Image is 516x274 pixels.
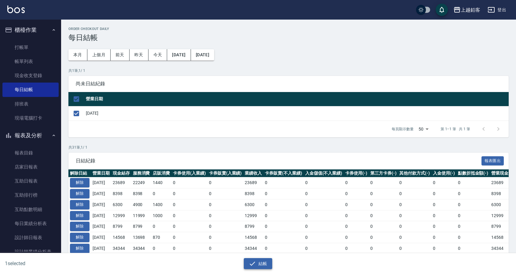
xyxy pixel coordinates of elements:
a: 每日結帳 [2,83,59,97]
td: 0 [398,188,431,199]
td: 34344 [111,243,131,254]
td: 0 [369,188,398,199]
td: 0 [431,188,456,199]
button: save [436,4,448,16]
td: 23689 [243,177,263,188]
p: 第 1–1 筆 共 1 筆 [441,126,470,132]
td: 0 [171,199,207,210]
td: 0 [398,232,431,243]
div: 上越鉑客 [461,6,480,14]
td: 0 [456,177,490,188]
td: 0 [207,210,243,221]
td: 0 [456,199,490,210]
a: 互助排行榜 [2,188,59,202]
td: 6300 [243,199,263,210]
td: 0 [263,210,304,221]
th: 點數折抵金額(-) [456,169,490,177]
button: 解除 [70,211,90,220]
button: 解除 [70,222,90,231]
th: 卡券使用(入業績) [171,169,207,177]
td: 13698 [131,232,152,243]
td: 0 [456,188,490,199]
a: 帳單列表 [2,54,59,68]
td: 6300 [111,199,131,210]
a: 報表目錄 [2,146,59,160]
td: 1000 [151,210,171,221]
td: 0 [456,221,490,232]
td: 0 [151,188,171,199]
td: 0 [304,177,344,188]
td: 0 [304,243,344,254]
td: 8398 [111,188,131,199]
td: 0 [398,199,431,210]
td: 0 [369,199,398,210]
a: 排班表 [2,97,59,111]
th: 營業日期 [84,92,509,106]
td: 0 [431,210,456,221]
button: 本月 [68,49,87,61]
td: 0 [344,199,369,210]
a: 報表匯出 [481,157,504,163]
td: 23689 [111,177,131,188]
td: 0 [431,199,456,210]
td: [DATE] [91,199,111,210]
button: 解除 [70,233,90,242]
td: 0 [344,232,369,243]
p: 每頁顯示數量 [392,126,414,132]
td: 0 [344,221,369,232]
a: 每日業績分析表 [2,217,59,231]
td: 0 [431,243,456,254]
a: 店家日報表 [2,160,59,174]
td: 0 [207,232,243,243]
td: 0 [431,221,456,232]
th: 其他付款方式(-) [398,169,431,177]
button: 昨天 [130,49,148,61]
div: 50 [416,121,431,137]
th: 業績收入 [243,169,263,177]
td: 870 [151,232,171,243]
h6: 1 selected [5,260,128,267]
td: 0 [207,188,243,199]
td: 0 [263,232,304,243]
button: [DATE] [191,49,214,61]
td: 12999 [111,210,131,221]
td: [DATE] [91,243,111,254]
td: 22249 [131,177,152,188]
th: 現金結存 [111,169,131,177]
p: 共 1 筆, 1 / 1 [68,68,509,73]
td: 8799 [131,221,152,232]
td: 4900 [131,199,152,210]
td: 0 [263,188,304,199]
button: 解除 [70,178,90,187]
td: 0 [263,243,304,254]
button: 上越鉑客 [451,4,483,16]
td: 0 [207,221,243,232]
td: 8398 [131,188,152,199]
td: 34344 [131,243,152,254]
td: 0 [207,199,243,210]
a: 設計師日報表 [2,231,59,245]
th: 卡券販賣(不入業績) [263,169,304,177]
a: 打帳單 [2,40,59,54]
td: 0 [344,243,369,254]
td: 0 [171,177,207,188]
button: 今天 [148,49,167,61]
td: 0 [431,177,456,188]
td: 0 [456,243,490,254]
td: 0 [456,232,490,243]
th: 卡券使用(-) [344,169,369,177]
td: 1400 [151,199,171,210]
td: 8799 [111,221,131,232]
td: 0 [263,177,304,188]
td: 8799 [243,221,263,232]
td: [DATE] [91,210,111,221]
td: 0 [171,188,207,199]
td: 0 [369,243,398,254]
td: 0 [304,221,344,232]
span: 日結紀錄 [76,158,481,164]
td: 0 [398,221,431,232]
button: 報表匯出 [481,156,504,166]
th: 卡券販賣(入業績) [207,169,243,177]
td: [DATE] [91,188,111,199]
th: 第三方卡券(-) [369,169,398,177]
